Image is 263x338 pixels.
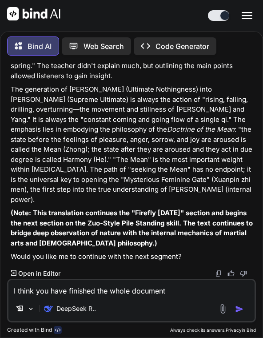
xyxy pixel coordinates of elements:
p: Would you like me to continue with the next segment? [11,252,255,262]
p: DeepSeek R.. [56,304,96,313]
p: Bind AI [28,41,52,52]
img: DeepSeek R1 (671B-Full) [44,304,53,313]
p: Created with Bind [7,326,52,334]
img: bind-logo [54,326,62,334]
strong: (Note: This translation continues the "Firefly [DATE]" section and begins the next section on the... [11,209,255,247]
span: Privacy [226,327,242,333]
img: icon [235,305,244,314]
img: attachment [218,304,228,314]
img: dislike [240,270,247,277]
p: Code Generator [155,41,209,52]
em: Doctrine of the Mean [167,125,235,133]
p: The generation of [PERSON_NAME] (Ultimate Nothingness) into [PERSON_NAME] (Supreme Ultimate) is a... [11,84,255,205]
p: Always check its answers. in Bind [170,327,256,334]
p: Web Search [84,41,124,52]
img: Pick Models [27,305,35,313]
img: copy [215,270,222,277]
img: Bind AI [7,7,60,20]
img: like [227,270,235,277]
p: Open in Editor [18,269,60,278]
